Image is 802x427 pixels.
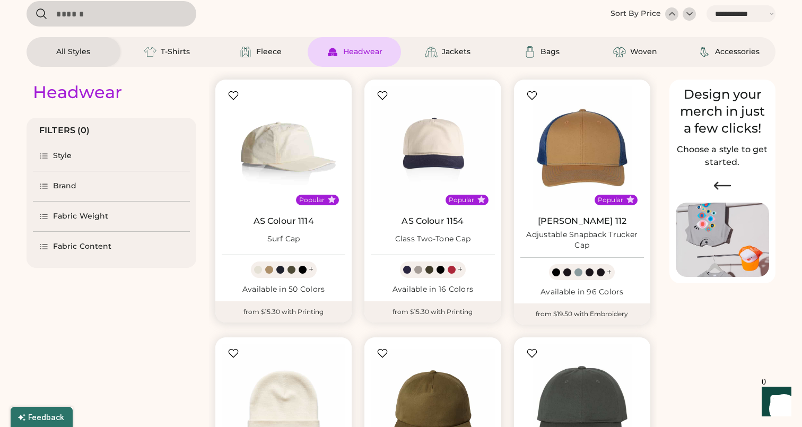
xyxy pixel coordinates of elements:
[442,47,470,57] div: Jackets
[144,46,156,58] img: T-Shirts Icon
[598,196,623,204] div: Popular
[239,46,252,58] img: Fleece Icon
[364,301,501,323] div: from $15.30 with Printing
[371,284,494,295] div: Available in 16 Colors
[520,287,644,298] div: Available in 96 Colors
[39,124,90,137] div: FILTERS (0)
[607,266,612,278] div: +
[53,211,108,222] div: Fabric Weight
[626,196,634,204] button: Popular Style
[402,216,464,226] a: AS Colour 1154
[256,47,282,57] div: Fleece
[676,143,769,169] h2: Choose a style to get started.
[53,151,72,161] div: Style
[215,301,352,323] div: from $15.30 with Printing
[328,196,336,204] button: Popular Style
[630,47,657,57] div: Woven
[477,196,485,204] button: Popular Style
[611,8,661,19] div: Sort By Price
[222,86,345,210] img: AS Colour 1114 Surf Cap
[449,196,474,204] div: Popular
[538,216,627,226] a: [PERSON_NAME] 112
[514,303,650,325] div: from $19.50 with Embroidery
[395,234,471,245] div: Class Two-Tone Cap
[698,46,711,58] img: Accessories Icon
[520,86,644,210] img: Richardson 112 Adjustable Snapback Trucker Cap
[53,241,111,252] div: Fabric Content
[613,46,626,58] img: Woven Icon
[343,47,382,57] div: Headwear
[56,47,90,57] div: All Styles
[425,46,438,58] img: Jackets Icon
[53,181,77,191] div: Brand
[267,234,300,245] div: Surf Cap
[715,47,760,57] div: Accessories
[458,264,463,275] div: +
[299,196,325,204] div: Popular
[541,47,560,57] div: Bags
[161,47,190,57] div: T-Shirts
[326,46,339,58] img: Headwear Icon
[524,46,536,58] img: Bags Icon
[222,284,345,295] div: Available in 50 Colors
[520,230,644,251] div: Adjustable Snapback Trucker Cap
[309,264,313,275] div: +
[33,82,122,103] div: Headwear
[254,216,314,226] a: AS Colour 1114
[371,86,494,210] img: AS Colour 1154 Class Two-Tone Cap
[752,379,797,425] iframe: Front Chat
[676,203,769,277] img: Image of Lisa Congdon Eye Print on T-Shirt and Hat
[676,86,769,137] div: Design your merch in just a few clicks!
